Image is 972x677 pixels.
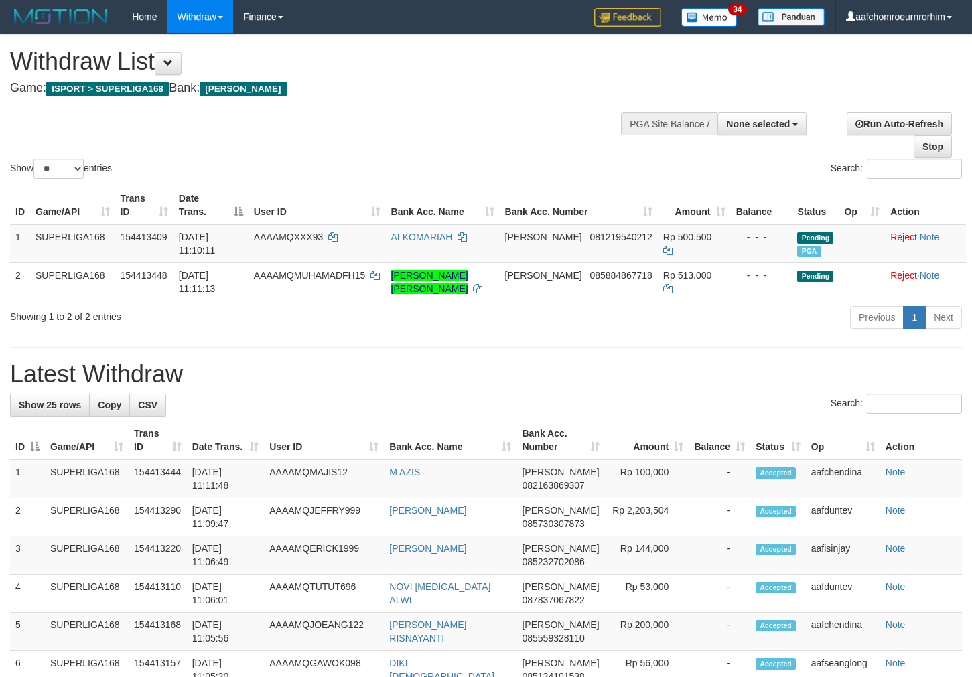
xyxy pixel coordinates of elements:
img: panduan.png [758,8,825,26]
th: Date Trans.: activate to sort column descending [173,186,249,224]
td: - [689,498,750,536]
span: Copy 081219540212 to clipboard [589,232,652,242]
td: 154413110 [129,575,187,613]
td: 3 [10,536,45,575]
a: Note [920,270,940,281]
td: AAAAMQJEFFRY999 [264,498,384,536]
div: Showing 1 to 2 of 2 entries [10,305,395,323]
th: Bank Acc. Name: activate to sort column ascending [386,186,500,224]
span: Accepted [756,582,796,593]
td: 5 [10,613,45,651]
td: AAAAMQTUTUT696 [264,575,384,613]
a: Next [925,306,962,329]
h1: Withdraw List [10,48,634,75]
a: Reject [890,270,917,281]
td: SUPERLIGA168 [45,459,129,498]
a: Copy [89,394,130,417]
th: Trans ID: activate to sort column ascending [115,186,173,224]
span: Copy 082163869307 to clipboard [522,480,584,491]
span: None selected [726,119,790,129]
th: Balance: activate to sort column ascending [689,421,750,459]
a: [PERSON_NAME] [PERSON_NAME] [391,270,468,294]
h4: Game: Bank: [10,82,634,95]
span: [PERSON_NAME] [505,270,582,281]
td: SUPERLIGA168 [45,613,129,651]
a: AI KOMARIAH [391,232,453,242]
select: Showentries [33,159,84,179]
div: - - - [736,230,787,244]
th: Balance [731,186,792,224]
td: [DATE] 11:05:56 [187,613,265,651]
span: AAAAMQXXX93 [254,232,324,242]
td: 2 [10,498,45,536]
td: AAAAMQERICK1999 [264,536,384,575]
td: 154413444 [129,459,187,498]
th: Op: activate to sort column ascending [839,186,885,224]
img: MOTION_logo.png [10,7,112,27]
td: [DATE] 11:11:48 [187,459,265,498]
a: 1 [903,306,926,329]
h1: Latest Withdraw [10,361,962,388]
td: Rp 100,000 [605,459,689,498]
span: [PERSON_NAME] [200,82,286,96]
th: Amount: activate to sort column ascending [605,421,689,459]
a: Run Auto-Refresh [847,112,952,135]
td: 154413290 [129,498,187,536]
td: 1 [10,224,30,263]
td: aafduntev [806,575,880,613]
td: [DATE] 11:06:01 [187,575,265,613]
label: Show entries [10,159,112,179]
td: Rp 200,000 [605,613,689,651]
th: Bank Acc. Name: activate to sort column ascending [384,421,516,459]
span: Accepted [756,620,796,631]
td: SUPERLIGA168 [30,262,115,301]
input: Search: [867,159,962,179]
span: [PERSON_NAME] [522,581,599,592]
td: aafchendina [806,613,880,651]
a: Note [886,658,906,668]
th: Op: activate to sort column ascending [806,421,880,459]
th: Action [885,186,966,224]
a: M AZIS [389,467,420,477]
td: aafchendina [806,459,880,498]
td: SUPERLIGA168 [30,224,115,263]
th: Status [792,186,839,224]
td: 154413220 [129,536,187,575]
th: Trans ID: activate to sort column ascending [129,421,187,459]
span: Rp 513.000 [663,270,711,281]
label: Search: [831,159,962,179]
td: SUPERLIGA168 [45,536,129,575]
th: Action [880,421,962,459]
th: Game/API: activate to sort column ascending [45,421,129,459]
td: SUPERLIGA168 [45,575,129,613]
a: [PERSON_NAME] [389,505,466,516]
span: [PERSON_NAME] [522,543,599,554]
span: 154413409 [121,232,167,242]
a: CSV [129,394,166,417]
span: 154413448 [121,270,167,281]
td: 2 [10,262,30,301]
label: Search: [831,394,962,414]
th: User ID: activate to sort column ascending [264,421,384,459]
span: [DATE] 11:10:11 [179,232,216,256]
td: Rp 2,203,504 [605,498,689,536]
span: [PERSON_NAME] [522,619,599,630]
td: 4 [10,575,45,613]
a: Reject [890,232,917,242]
td: AAAAMQMAJIS12 [264,459,384,498]
button: None selected [717,112,807,135]
span: Copy 087837067822 to clipboard [522,595,584,605]
td: · [885,262,966,301]
span: ISPORT > SUPERLIGA168 [46,82,169,96]
span: [DATE] 11:11:13 [179,270,216,294]
span: [PERSON_NAME] [522,658,599,668]
th: Date Trans.: activate to sort column ascending [187,421,265,459]
span: Rp 500.500 [663,232,711,242]
td: Rp 144,000 [605,536,689,575]
div: PGA Site Balance / [621,112,717,135]
span: Accepted [756,658,796,670]
th: ID: activate to sort column descending [10,421,45,459]
span: CSV [138,400,157,410]
td: - [689,575,750,613]
span: [PERSON_NAME] [522,467,599,477]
